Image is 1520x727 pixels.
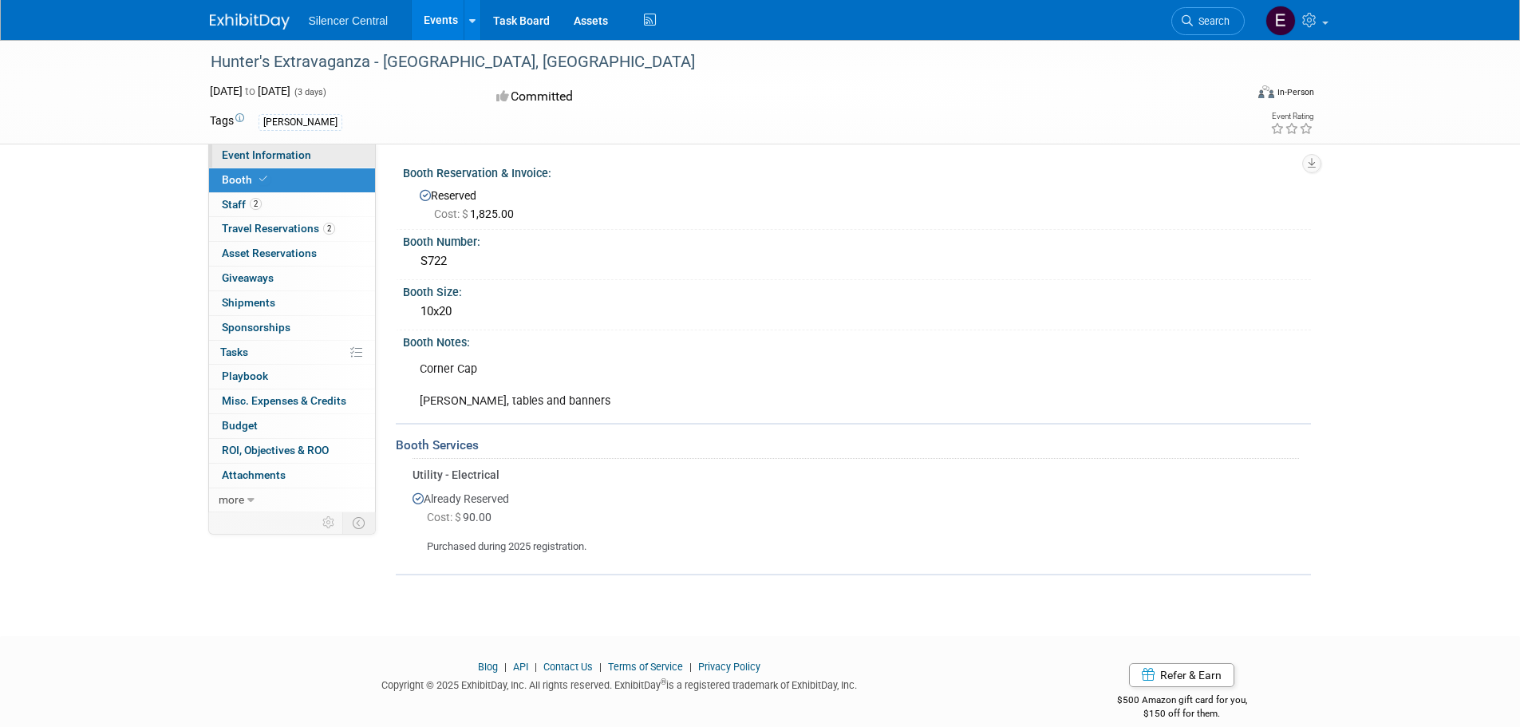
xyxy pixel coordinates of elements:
span: 2 [250,198,262,210]
span: | [531,661,541,673]
a: Tasks [209,341,375,365]
div: $150 off for them. [1053,707,1311,721]
span: ROI, Objectives & ROO [222,444,329,456]
span: Event Information [222,148,311,161]
a: Travel Reservations2 [209,217,375,241]
td: Tags [210,113,244,131]
span: Budget [222,419,258,432]
a: Budget [209,414,375,438]
a: Search [1171,7,1245,35]
a: Playbook [209,365,375,389]
span: (3 days) [293,87,326,97]
div: Corner Cap [PERSON_NAME], tables and banners [409,354,1134,417]
span: Sponsorships [222,321,290,334]
sup: ® [661,678,666,686]
div: Already Reserved [413,483,1299,555]
a: Giveaways [209,267,375,290]
span: Playbook [222,369,268,382]
img: ExhibitDay [210,14,290,30]
a: API [513,661,528,673]
div: S722 [415,249,1299,274]
div: $500 Amazon gift card for you, [1053,683,1311,720]
a: Privacy Policy [698,661,760,673]
span: Attachments [222,468,286,481]
span: Travel Reservations [222,222,335,235]
span: Cost: $ [427,511,463,524]
span: | [685,661,696,673]
span: Cost: $ [434,207,470,220]
span: Staff [222,198,262,211]
div: In-Person [1277,86,1314,98]
td: Personalize Event Tab Strip [315,512,343,533]
span: [DATE] [DATE] [210,85,290,97]
div: Booth Notes: [403,330,1311,350]
div: 10x20 [415,299,1299,324]
div: Event Format [1151,83,1315,107]
span: Shipments [222,296,275,309]
div: Utility - Electrical [413,467,1299,483]
a: Refer & Earn [1129,663,1234,687]
a: Asset Reservations [209,242,375,266]
a: Event Information [209,144,375,168]
span: Silencer Central [309,14,389,27]
span: Misc. Expenses & Credits [222,394,346,407]
td: Toggle Event Tabs [342,512,375,533]
span: Booth [222,173,270,186]
span: Giveaways [222,271,274,284]
a: Blog [478,661,498,673]
span: more [219,493,244,506]
div: Booth Services [396,437,1311,454]
span: 1,825.00 [434,207,520,220]
a: Booth [209,168,375,192]
i: Booth reservation complete [259,175,267,184]
div: Booth Size: [403,280,1311,300]
div: Booth Reservation & Invoice: [403,161,1311,181]
a: Terms of Service [608,661,683,673]
a: Sponsorships [209,316,375,340]
span: Search [1193,15,1230,27]
span: 2 [323,223,335,235]
img: Emma Houwman [1265,6,1296,36]
div: Purchased during 2025 registration. [413,527,1299,555]
div: Event Rating [1270,113,1313,121]
a: Attachments [209,464,375,488]
a: more [209,488,375,512]
span: | [500,661,511,673]
span: Asset Reservations [222,247,317,259]
div: Hunter's Extravaganza - [GEOGRAPHIC_DATA], [GEOGRAPHIC_DATA] [205,48,1221,77]
span: 90.00 [427,511,498,524]
span: | [595,661,606,673]
a: Contact Us [543,661,593,673]
div: Committed [492,83,844,111]
div: [PERSON_NAME] [259,114,342,131]
a: Misc. Expenses & Credits [209,389,375,413]
div: Copyright © 2025 ExhibitDay, Inc. All rights reserved. ExhibitDay is a registered trademark of Ex... [210,674,1030,693]
span: to [243,85,258,97]
a: Staff2 [209,193,375,217]
div: Reserved [415,184,1299,222]
span: Tasks [220,346,248,358]
a: Shipments [209,291,375,315]
img: Format-Inperson.png [1258,85,1274,98]
a: ROI, Objectives & ROO [209,439,375,463]
div: Booth Number: [403,230,1311,250]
